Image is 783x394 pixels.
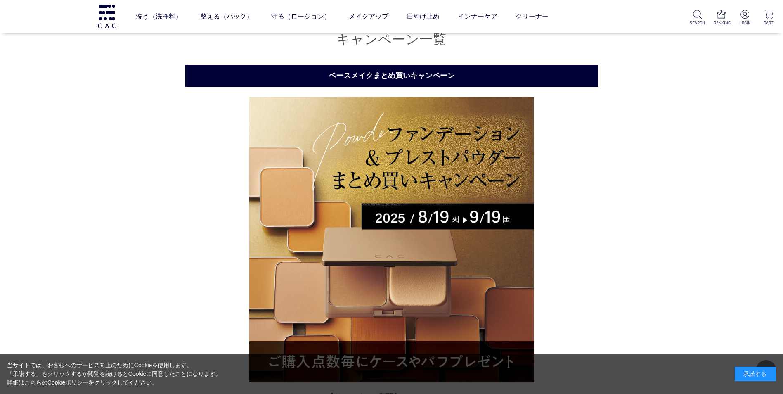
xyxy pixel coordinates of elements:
[737,20,752,26] p: LOGIN
[407,5,440,28] a: 日やけ止め
[690,20,705,26] p: SEARCH
[761,10,776,26] a: CART
[714,20,729,26] p: RANKING
[185,65,598,87] h2: ベースメイクまとめ買いキャンペーン
[714,10,729,26] a: RANKING
[200,5,253,28] a: 整える（パック）
[136,5,182,28] a: 洗う（洗浄料）
[47,379,89,386] a: Cookieポリシー
[735,367,776,381] div: 承諾する
[249,97,534,382] img: ベースメイクまとめ買いキャンペーン
[271,5,331,28] a: 守る（ローション）
[737,10,752,26] a: LOGIN
[97,5,117,28] img: logo
[690,10,705,26] a: SEARCH
[458,5,497,28] a: インナーケア
[7,361,222,387] div: 当サイトでは、お客様へのサービス向上のためにCookieを使用します。 「承諾する」をクリックするか閲覧を続けるとCookieに同意したことになります。 詳細はこちらの をクリックしてください。
[349,5,388,28] a: メイクアップ
[761,20,776,26] p: CART
[516,5,549,28] a: クリーナー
